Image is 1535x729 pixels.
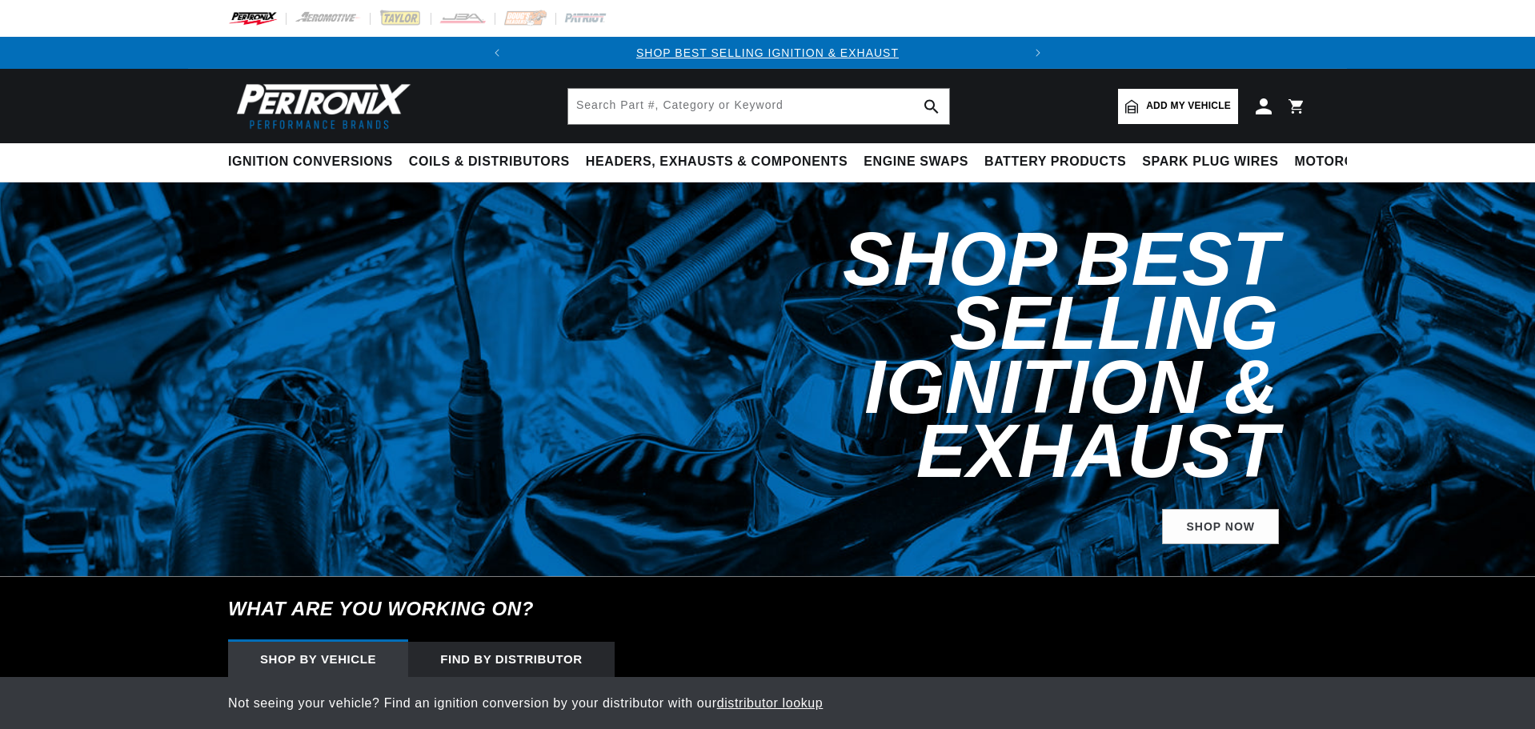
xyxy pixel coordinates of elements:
img: Pertronix [228,78,412,134]
button: Translation missing: en.sections.announcements.next_announcement [1022,37,1054,69]
p: Not seeing your vehicle? Find an ignition conversion by your distributor with our [228,693,1307,714]
slideshow-component: Translation missing: en.sections.announcements.announcement_bar [188,37,1347,69]
button: search button [914,89,949,124]
summary: Spark Plug Wires [1134,143,1286,181]
summary: Ignition Conversions [228,143,401,181]
span: Spark Plug Wires [1142,154,1278,170]
span: Headers, Exhausts & Components [586,154,848,170]
input: Search Part #, Category or Keyword [568,89,949,124]
span: Engine Swaps [864,154,968,170]
a: Add my vehicle [1118,89,1238,124]
a: SHOP BEST SELLING IGNITION & EXHAUST [636,46,899,59]
div: 1 of 2 [513,44,1022,62]
a: distributor lookup [717,696,824,710]
summary: Headers, Exhausts & Components [578,143,856,181]
span: Battery Products [984,154,1126,170]
span: Motorcycle [1295,154,1390,170]
div: Shop by vehicle [228,642,408,677]
div: Announcement [513,44,1022,62]
h6: What are you working on? [188,577,1347,641]
summary: Engine Swaps [856,143,976,181]
a: SHOP NOW [1162,509,1279,545]
div: Find by Distributor [408,642,615,677]
summary: Motorcycle [1287,143,1398,181]
span: Add my vehicle [1146,98,1231,114]
summary: Battery Products [976,143,1134,181]
span: Coils & Distributors [409,154,570,170]
button: Translation missing: en.sections.announcements.previous_announcement [481,37,513,69]
span: Ignition Conversions [228,154,393,170]
h2: Shop Best Selling Ignition & Exhaust [595,227,1279,483]
summary: Coils & Distributors [401,143,578,181]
